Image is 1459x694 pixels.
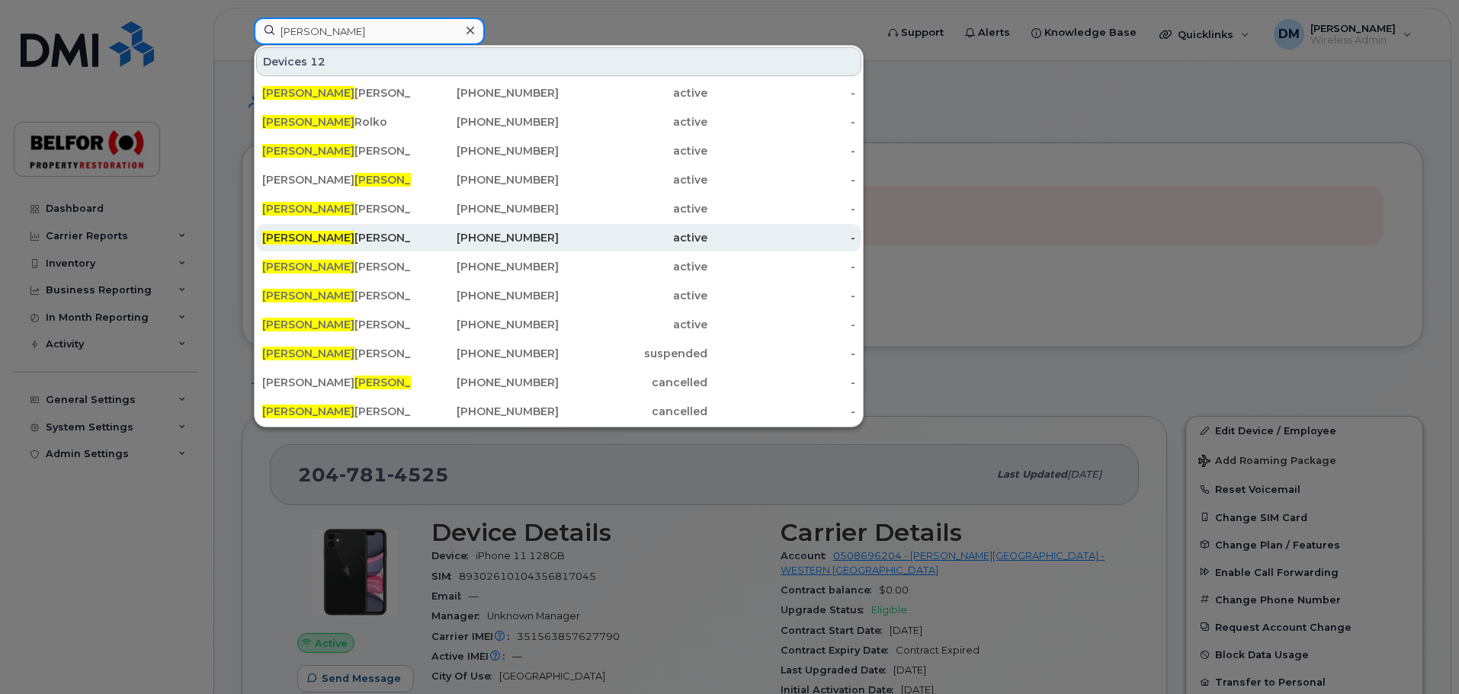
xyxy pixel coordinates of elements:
div: [PHONE_NUMBER] [411,114,560,130]
div: - [707,201,856,216]
div: [PERSON_NAME] [262,201,411,216]
span: [PERSON_NAME] [262,405,354,418]
div: - [707,288,856,303]
a: [PERSON_NAME][PERSON_NAME][PHONE_NUMBER]active- [256,253,861,280]
a: [PERSON_NAME][PERSON_NAME][PHONE_NUMBER]active- [256,166,861,193]
div: [PERSON_NAME] [262,404,411,419]
div: [PERSON_NAME] [262,230,411,245]
div: active [559,230,707,245]
div: [PHONE_NUMBER] [411,201,560,216]
a: [PERSON_NAME][PERSON_NAME][PHONE_NUMBER]cancelled- [256,369,861,396]
div: suspended [559,346,707,361]
div: - [707,172,856,187]
div: [PHONE_NUMBER] [411,317,560,332]
span: [PERSON_NAME] [262,260,354,273]
div: [PERSON_NAME] [262,85,411,101]
a: [PERSON_NAME][PERSON_NAME][PHONE_NUMBER]suspended- [256,340,861,367]
div: [PERSON_NAME] [262,259,411,274]
div: Devices [256,47,861,76]
a: [PERSON_NAME][PERSON_NAME][PHONE_NUMBER]active- [256,195,861,222]
span: [PERSON_NAME] [262,86,354,100]
div: - [707,259,856,274]
a: [PERSON_NAME][PERSON_NAME][PHONE_NUMBER]cancelled- [256,398,861,425]
div: - [707,404,856,419]
div: - [707,143,856,158]
div: - [707,114,856,130]
span: [PERSON_NAME] [262,289,354,302]
div: [PHONE_NUMBER] [411,404,560,419]
div: active [559,201,707,216]
div: active [559,259,707,274]
div: - [707,85,856,101]
div: [PHONE_NUMBER] [411,230,560,245]
a: [PERSON_NAME][PERSON_NAME][PHONE_NUMBER]active- [256,79,861,107]
a: [PERSON_NAME][PERSON_NAME][PHONE_NUMBER]active- [256,137,861,165]
span: [PERSON_NAME] [262,144,354,158]
span: [PERSON_NAME] [262,231,354,245]
div: [PHONE_NUMBER] [411,346,560,361]
div: [PERSON_NAME] [262,288,411,303]
span: [PERSON_NAME] [354,376,447,389]
div: active [559,85,707,101]
span: 12 [310,54,325,69]
span: [PERSON_NAME] [262,202,354,216]
div: [PERSON_NAME] [262,375,411,390]
div: active [559,114,707,130]
div: [PHONE_NUMBER] [411,85,560,101]
a: [PERSON_NAME]Rolko[PHONE_NUMBER]active- [256,108,861,136]
div: cancelled [559,375,707,390]
div: [PHONE_NUMBER] [411,172,560,187]
div: active [559,288,707,303]
a: [PERSON_NAME][PERSON_NAME][PHONE_NUMBER]active- [256,311,861,338]
div: active [559,143,707,158]
span: [PERSON_NAME] [262,115,354,129]
div: - [707,317,856,332]
div: - [707,375,856,390]
div: Rolko [262,114,411,130]
span: [PERSON_NAME] [354,173,447,187]
span: [PERSON_NAME] [262,318,354,331]
div: - [707,230,856,245]
div: [PERSON_NAME] [262,143,411,158]
div: [PHONE_NUMBER] [411,143,560,158]
div: [PERSON_NAME] [262,172,411,187]
div: cancelled [559,404,707,419]
div: [PHONE_NUMBER] [411,375,560,390]
div: [PHONE_NUMBER] [411,259,560,274]
div: active [559,317,707,332]
a: [PERSON_NAME][PERSON_NAME][PHONE_NUMBER]active- [256,282,861,309]
div: - [707,346,856,361]
span: [PERSON_NAME] [262,347,354,360]
div: active [559,172,707,187]
a: [PERSON_NAME][PERSON_NAME][PHONE_NUMBER]active- [256,224,861,251]
div: [PERSON_NAME] [262,346,411,361]
div: [PERSON_NAME] [262,317,411,332]
div: [PHONE_NUMBER] [411,288,560,303]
